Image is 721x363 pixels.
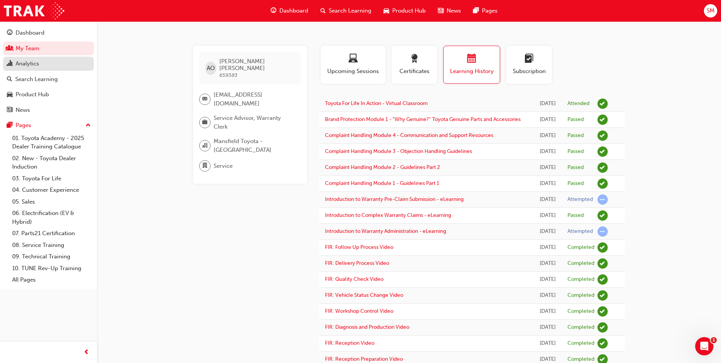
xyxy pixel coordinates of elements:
[443,46,500,84] button: Learning History
[325,356,403,362] a: FIR: Reception Preparation Video
[540,259,556,268] div: Thu Aug 21 2025 15:53:15 GMT+1000 (Australian Eastern Standard Time)
[325,324,409,330] a: FIR: Diagnosis and Production Video
[214,137,295,154] span: Mansfield Toyota - [GEOGRAPHIC_DATA]
[597,226,608,237] span: learningRecordVerb_ATTEMPT-icon
[597,194,608,205] span: learningRecordVerb_ATTEMPT-icon
[597,242,608,253] span: learningRecordVerb_COMPLETE-icon
[467,3,504,19] a: pages-iconPages
[449,67,494,76] span: Learning History
[325,164,440,170] a: Complaint Handling Module 2 - Guidelines Part 2
[271,6,276,16] span: guage-icon
[84,348,89,357] span: prev-icon
[397,67,431,76] span: Certificates
[7,45,13,52] span: people-icon
[540,291,556,300] div: Thu Aug 21 2025 15:51:23 GMT+1000 (Australian Eastern Standard Time)
[438,6,444,16] span: news-icon
[540,275,556,284] div: Thu Aug 21 2025 15:52:10 GMT+1000 (Australian Eastern Standard Time)
[597,99,608,109] span: learningRecordVerb_ATTEND-icon
[597,290,608,301] span: learningRecordVerb_COMPLETE-icon
[7,30,13,37] span: guage-icon
[7,76,12,83] span: search-icon
[567,276,594,283] div: Completed
[391,46,437,84] button: Certificates
[410,54,419,64] span: award-icon
[9,263,94,274] a: 10. TUNE Rev-Up Training
[540,227,556,236] div: Thu Aug 21 2025 15:56:25 GMT+1000 (Australian Eastern Standard Time)
[325,228,446,234] a: Introduction to Warranty Administration - eLearning
[325,260,389,266] a: FIR: Delivery Process Video
[540,147,556,156] div: Fri Aug 22 2025 13:17:47 GMT+1000 (Australian Eastern Standard Time)
[567,116,584,123] div: Passed
[512,67,546,76] span: Subscription
[265,3,314,19] a: guage-iconDashboard
[4,2,64,19] img: Trak
[325,244,393,250] a: FIR: Follow Up Process Video
[540,179,556,188] div: Fri Aug 22 2025 11:02:00 GMT+1000 (Australian Eastern Standard Time)
[325,292,403,298] a: FIR: Vehicle Status Change Video
[567,260,594,267] div: Completed
[16,59,39,68] div: Analytics
[314,3,377,19] a: search-iconSearch Learning
[525,54,534,64] span: learningplan-icon
[3,103,94,117] a: News
[3,26,94,40] a: Dashboard
[377,3,432,19] a: car-iconProduct Hub
[597,146,608,157] span: learningRecordVerb_PASS-icon
[214,114,295,131] span: Service Advisor, Warranty Clerk
[3,118,94,132] button: Pages
[567,164,584,171] div: Passed
[9,251,94,263] a: 09. Technical Training
[540,99,556,108] div: Tue Aug 26 2025 12:00:00 GMT+1000 (Australian Eastern Standard Time)
[219,72,238,78] span: 659383
[325,116,521,123] a: Brand Protection Module 1 - "Why Genuine?" Toyota Genuine Parts and Accessories
[326,67,380,76] span: Upcoming Sessions
[540,211,556,220] div: Fri Aug 22 2025 09:45:26 GMT+1000 (Australian Eastern Standard Time)
[711,337,717,343] span: 1
[540,307,556,316] div: Thu Aug 21 2025 15:50:16 GMT+1000 (Australian Eastern Standard Time)
[3,57,94,71] a: Analytics
[349,54,358,64] span: laptop-icon
[9,173,94,185] a: 03. Toyota For Life
[597,115,608,125] span: learningRecordVerb_PASS-icon
[432,3,467,19] a: news-iconNews
[7,91,13,98] span: car-icon
[597,131,608,141] span: learningRecordVerb_PASS-icon
[320,6,326,16] span: search-icon
[325,132,493,139] a: Complaint Handling Module 4 - Communication and Support Resources
[325,196,464,202] a: Introduction to Warranty Pre-Claim Submission - eLearning
[86,121,91,131] span: up-icon
[9,274,94,286] a: All Pages
[9,207,94,228] a: 06. Electrification (EV & Hybrid)
[16,121,31,130] div: Pages
[202,141,208,151] span: organisation-icon
[567,132,584,139] div: Passed
[9,153,94,173] a: 02. New - Toyota Dealer Induction
[3,24,94,118] button: DashboardMy TeamAnalyticsSearch LearningProduct HubNews
[202,94,208,104] span: email-icon
[202,118,208,127] span: briefcase-icon
[325,148,472,154] a: Complaint Handling Module 3 - Objection Handling Guidelines
[540,323,556,332] div: Mon Aug 18 2025 08:34:13 GMT+1000 (Australian Eastern Standard Time)
[597,178,608,189] span: learningRecordVerb_PASS-icon
[597,210,608,221] span: learningRecordVerb_PASS-icon
[325,100,428,107] a: Toyota For Life In Action - Virtual Classroom
[16,29,44,37] div: Dashboard
[392,6,426,15] span: Product Hub
[9,228,94,239] a: 07. Parts21 Certification
[704,4,717,18] button: SM
[567,212,584,219] div: Passed
[567,324,594,331] div: Completed
[279,6,308,15] span: Dashboard
[540,339,556,348] div: Mon Aug 18 2025 08:29:33 GMT+1000 (Australian Eastern Standard Time)
[9,239,94,251] a: 08. Service Training
[597,274,608,285] span: learningRecordVerb_COMPLETE-icon
[707,6,715,15] span: SM
[7,122,13,129] span: pages-icon
[219,58,295,72] span: [PERSON_NAME] [PERSON_NAME]
[214,162,233,170] span: Service
[540,163,556,172] div: Fri Aug 22 2025 12:56:19 GMT+1000 (Australian Eastern Standard Time)
[325,308,393,314] a: FIR: Workshop Control Video
[325,340,374,346] a: FIR: Reception Video
[9,184,94,196] a: 04. Customer Experience
[15,75,58,84] div: Search Learning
